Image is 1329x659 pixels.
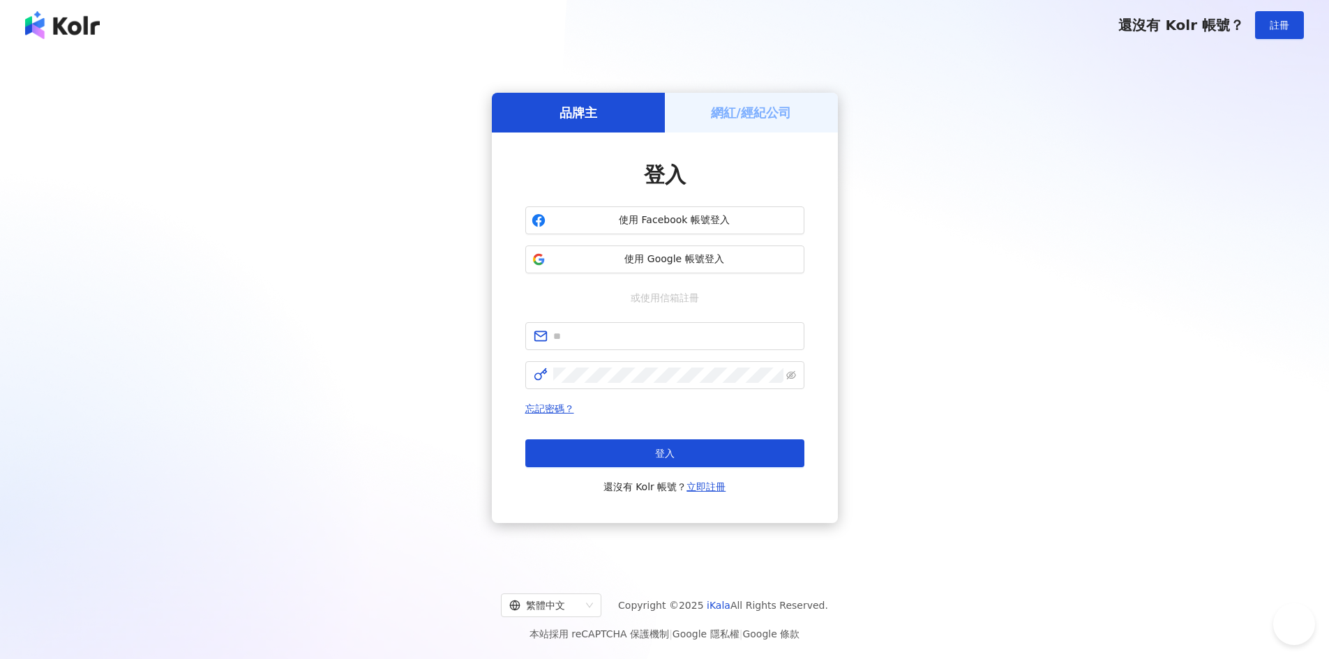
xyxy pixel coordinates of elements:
[618,597,828,614] span: Copyright © 2025 All Rights Reserved.
[1255,11,1304,39] button: 註冊
[525,403,574,414] a: 忘記密碼？
[711,104,791,121] h5: 網紅/經紀公司
[525,206,804,234] button: 使用 Facebook 帳號登入
[551,252,798,266] span: 使用 Google 帳號登入
[603,478,726,495] span: 還沒有 Kolr 帳號？
[530,626,799,642] span: 本站採用 reCAPTCHA 保護機制
[25,11,100,39] img: logo
[621,290,709,305] span: 或使用信箱註冊
[1270,20,1289,31] span: 註冊
[655,448,675,459] span: 登入
[669,628,673,639] span: |
[742,628,799,639] a: Google 條款
[1273,603,1315,645] iframe: Help Scout Beacon - Open
[707,600,730,611] a: iKala
[673,628,739,639] a: Google 隱私權
[509,594,580,616] div: 繁體中文
[525,439,804,467] button: 登入
[739,628,743,639] span: |
[786,370,796,380] span: eye-invisible
[551,213,798,227] span: 使用 Facebook 帳號登入
[525,245,804,273] button: 使用 Google 帳號登入
[644,162,686,187] span: 登入
[1118,17,1244,33] span: 還沒有 Kolr 帳號？
[560,104,597,121] h5: 品牌主
[686,481,726,492] a: 立即註冊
